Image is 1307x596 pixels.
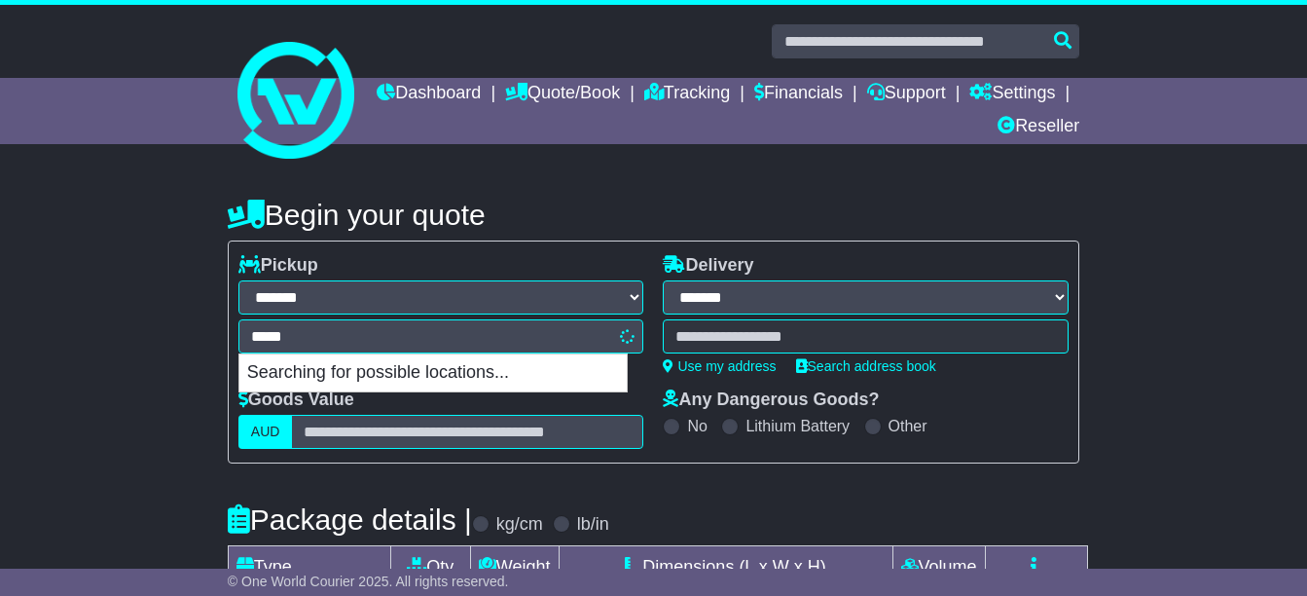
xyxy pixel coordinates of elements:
[239,354,627,391] p: Searching for possible locations...
[577,514,609,536] label: lb/in
[228,574,509,589] span: © One World Courier 2025. All rights reserved.
[867,78,946,111] a: Support
[559,546,892,589] td: Dimensions (L x W x H)
[663,358,776,374] a: Use my address
[390,546,470,589] td: Qty
[470,546,559,589] td: Weight
[998,111,1079,144] a: Reseller
[663,390,879,411] label: Any Dangerous Goods?
[796,358,936,374] a: Search address book
[238,415,293,449] label: AUD
[238,255,318,277] label: Pickup
[228,199,1079,231] h4: Begin your quote
[228,546,390,589] td: Type
[238,390,354,411] label: Goods Value
[687,417,707,435] label: No
[663,255,753,277] label: Delivery
[889,417,927,435] label: Other
[745,417,850,435] label: Lithium Battery
[377,78,481,111] a: Dashboard
[892,546,985,589] td: Volume
[754,78,843,111] a: Financials
[496,514,543,536] label: kg/cm
[238,319,644,354] typeahead: Please provide city
[505,78,620,111] a: Quote/Book
[644,78,730,111] a: Tracking
[228,503,472,536] h4: Package details |
[969,78,1055,111] a: Settings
